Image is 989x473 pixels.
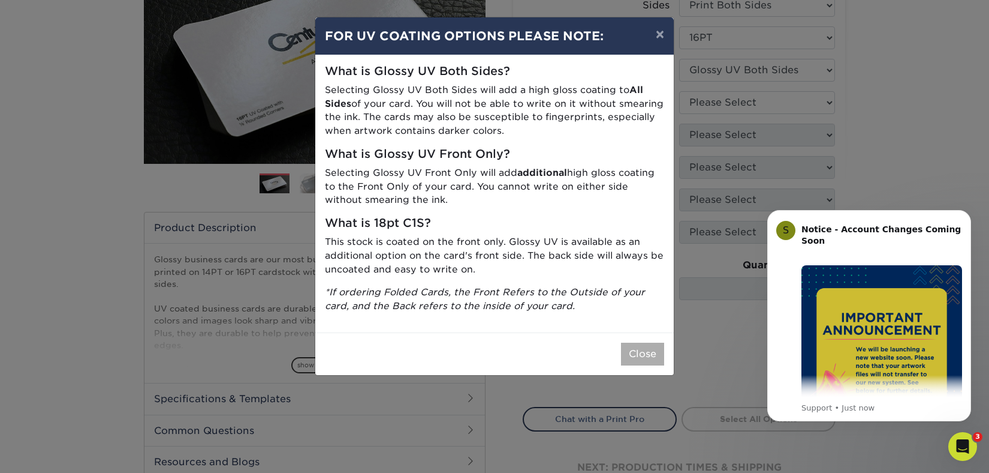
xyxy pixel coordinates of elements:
[621,343,664,366] button: Close
[325,166,664,207] p: Selecting Glossy UV Front Only will add high gloss coating to the Front Only of your card. You ca...
[325,27,664,45] h4: FOR UV COATING OPTIONS PLEASE NOTE:
[325,217,664,230] h5: What is 18pt C1S?
[325,286,645,312] i: *If ordering Folded Cards, the Front Refers to the Outside of your card, and the Back refers to t...
[646,17,674,51] button: ×
[973,432,982,442] span: 3
[749,192,989,441] iframe: Intercom notifications message
[325,65,664,79] h5: What is Glossy UV Both Sides?
[948,432,977,461] iframe: Intercom live chat
[325,235,664,276] p: This stock is coated on the front only. Glossy UV is available as an additional option on the car...
[325,84,643,109] strong: All Sides
[517,167,567,178] strong: additional
[325,83,664,138] p: Selecting Glossy UV Both Sides will add a high gloss coating to of your card. You will not be abl...
[325,148,664,161] h5: What is Glossy UV Front Only?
